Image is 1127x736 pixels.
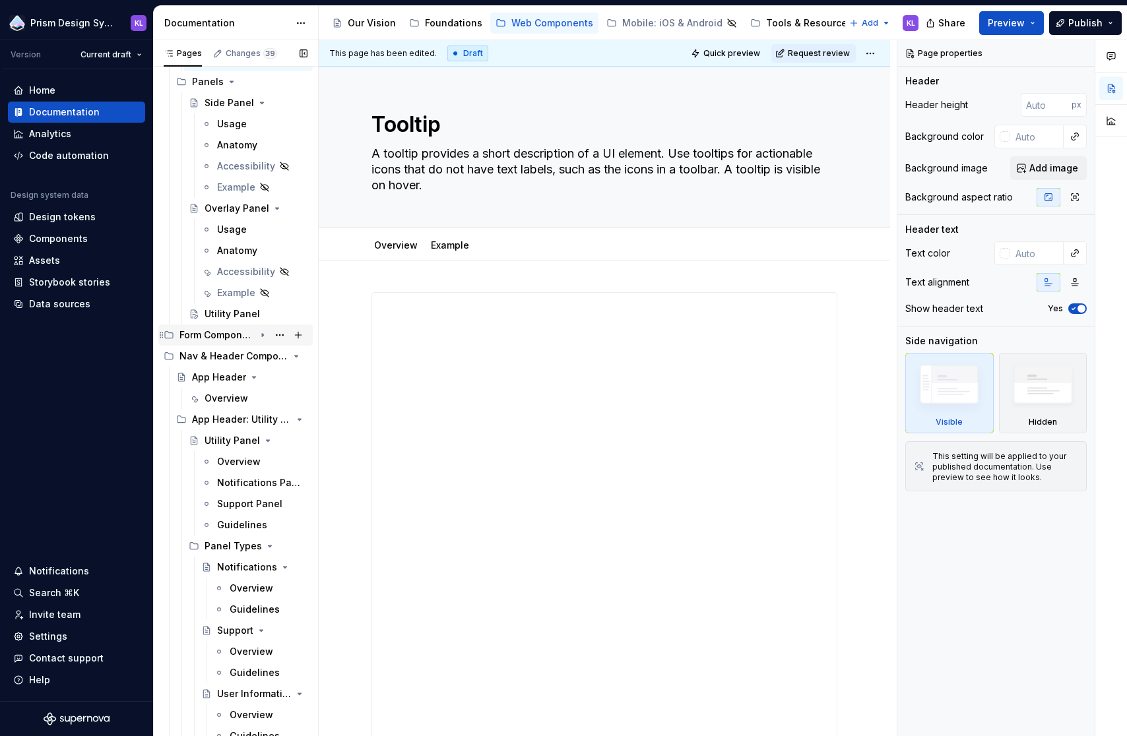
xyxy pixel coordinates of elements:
button: Notifications [8,561,145,582]
span: This page has been edited. [329,48,437,59]
div: Overview [230,645,273,658]
a: Home [8,80,145,101]
div: App Header [192,371,246,384]
span: Add [862,18,878,28]
label: Yes [1048,303,1063,314]
button: Quick preview [687,44,766,63]
div: App Header: Utility Panel [171,409,313,430]
button: Preview [979,11,1044,35]
div: This setting will be applied to your published documentation. Use preview to see how it looks. [932,451,1078,483]
div: Form Components [179,328,255,342]
a: Guidelines [209,662,313,683]
button: Contact support [8,648,145,669]
div: Hidden [999,353,1087,433]
div: Panels [192,75,224,88]
input: Auto [1021,93,1072,117]
div: Hidden [1029,417,1057,427]
div: Accessibility [217,160,275,173]
div: Search ⌘K [29,586,79,599]
div: Background aspect ratio [905,191,1013,204]
span: Add image [1029,162,1078,175]
a: Overview [209,578,313,599]
button: Add [845,14,895,32]
a: Example [196,177,313,198]
div: Anatomy [217,244,257,257]
div: Design system data [11,190,88,200]
div: Support Panel [217,497,282,510]
span: Current draft [80,49,131,60]
div: Web Components [511,16,593,30]
div: Documentation [164,16,289,30]
div: KL [135,18,143,28]
div: Guidelines [230,666,280,679]
a: Our Vision [327,13,401,34]
input: Auto [1010,241,1064,265]
div: Usage [217,223,247,236]
a: Mobile: iOS & Android [601,13,742,34]
div: Overview [205,392,248,405]
div: Page tree [327,10,843,36]
div: Components [29,232,88,245]
div: Nav & Header Components [179,350,288,363]
div: Side Panel [205,96,254,109]
p: px [1072,100,1081,110]
a: Documentation [8,102,145,123]
button: Publish [1049,11,1122,35]
div: Version [11,49,41,60]
a: Side Panel [183,92,313,113]
div: Documentation [29,106,100,119]
textarea: A tooltip provides a short description of a UI element. Use tooltips for actionable icons that do... [369,143,835,196]
button: Search ⌘K [8,582,145,603]
a: Notifications Panel [196,472,313,493]
a: Tools & Resources [745,13,858,34]
div: Visible [905,353,994,433]
a: Support [196,620,313,641]
div: Support [217,624,253,637]
a: Settings [8,626,145,647]
a: Foundations [404,13,488,34]
div: Visible [936,417,963,427]
a: Overview [196,451,313,472]
a: Notifications [196,557,313,578]
div: Example [217,286,255,299]
button: Share [919,11,974,35]
div: Form Components [158,324,313,346]
div: Guidelines [230,603,280,616]
div: Analytics [29,127,71,140]
div: Overview [217,455,261,468]
div: Mobile: iOS & Android [622,16,723,30]
div: Header [905,75,939,88]
a: App Header [171,367,313,388]
div: Overview [230,582,273,595]
a: Example [196,282,313,303]
svg: Supernova Logo [44,712,110,725]
a: Components [8,228,145,249]
span: 39 [263,48,277,59]
div: Changes [226,48,277,59]
div: Code automation [29,149,109,162]
div: Text alignment [905,276,969,289]
div: Foundations [425,16,482,30]
a: Code automation [8,145,145,166]
div: Example [426,231,474,259]
div: Storybook stories [29,276,110,289]
a: Example [431,239,469,251]
a: Web Components [490,13,598,34]
div: Notifications [217,561,277,574]
a: Accessibility [196,261,313,282]
a: Usage [196,113,313,135]
div: Our Vision [348,16,396,30]
div: Home [29,84,55,97]
button: Prism Design SystemKL [3,9,150,37]
div: Guidelines [217,518,267,532]
div: Panel Types [183,536,313,557]
a: Overview [374,239,418,251]
a: Analytics [8,123,145,144]
button: Help [8,669,145,690]
a: Assets [8,250,145,271]
a: Design tokens [8,206,145,228]
span: Quick preview [703,48,760,59]
a: Invite team [8,604,145,625]
input: Auto [1010,125,1064,148]
a: User Information [196,683,313,704]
